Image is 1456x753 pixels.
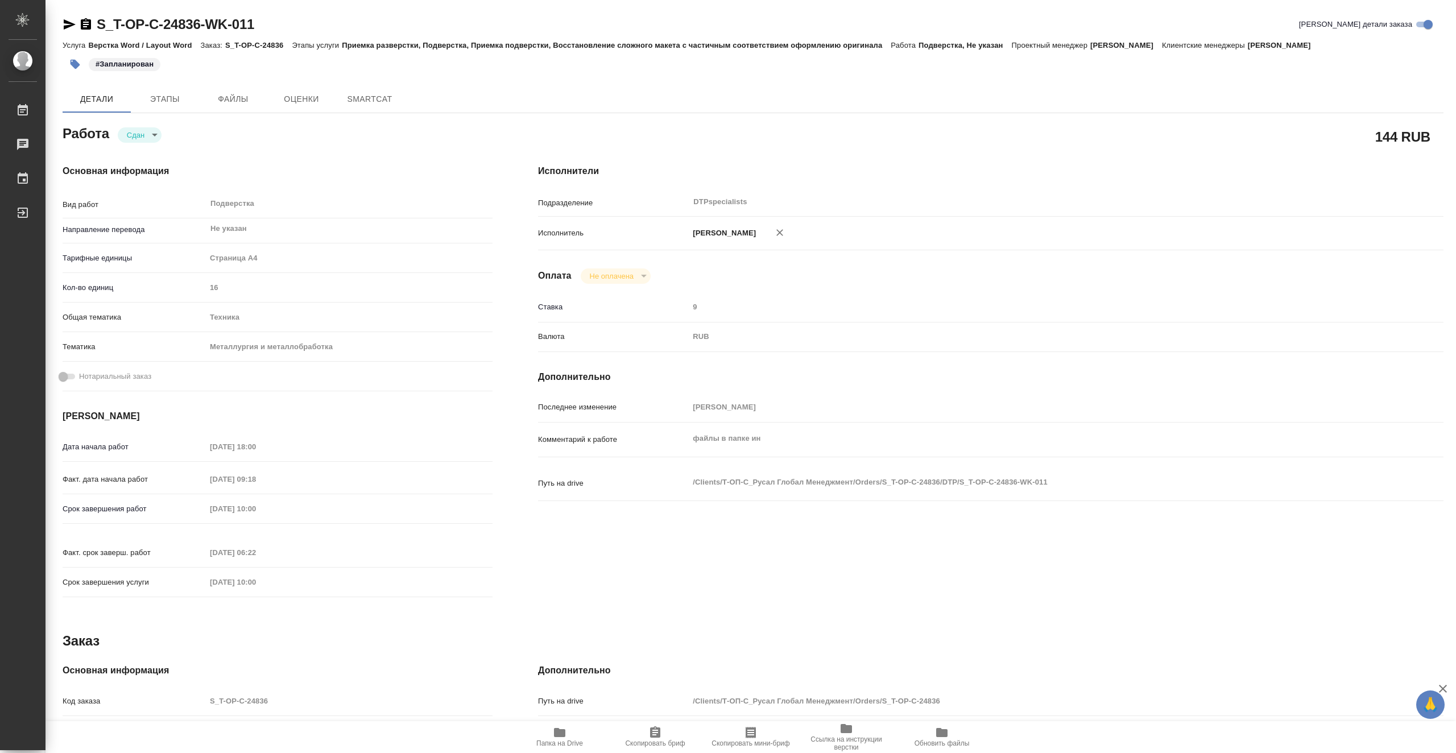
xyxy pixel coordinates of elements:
[63,164,493,178] h4: Основная информация
[63,224,206,235] p: Направление перевода
[63,341,206,353] p: Тематика
[206,308,493,327] div: Техника
[1248,41,1319,49] p: [PERSON_NAME]
[536,739,583,747] span: Папка на Drive
[79,371,151,382] span: Нотариальный заказ
[342,41,891,49] p: Приемка разверстки, Подверстка, Приемка подверстки, Восстановление сложного макета с частичным со...
[69,92,124,106] span: Детали
[689,399,1368,415] input: Пустое поле
[63,199,206,210] p: Вид работ
[581,268,651,284] div: Сдан
[206,249,493,268] div: Страница А4
[63,696,206,707] p: Код заказа
[63,503,206,515] p: Срок завершения работ
[63,632,100,650] h2: Заказ
[274,92,329,106] span: Оценки
[206,544,305,561] input: Пустое поле
[538,331,689,342] p: Валюта
[1375,127,1430,146] h2: 144 RUB
[538,301,689,313] p: Ставка
[206,574,305,590] input: Пустое поле
[63,122,109,143] h2: Работа
[538,696,689,707] p: Путь на drive
[225,41,292,49] p: S_T-OP-C-24836
[63,577,206,588] p: Срок завершения услуги
[1090,41,1162,49] p: [PERSON_NAME]
[63,282,206,293] p: Кол-во единиц
[689,227,756,239] p: [PERSON_NAME]
[805,735,887,751] span: Ссылка на инструкции верстки
[538,402,689,413] p: Последнее изменение
[63,441,206,453] p: Дата начала работ
[689,473,1368,492] textarea: /Clients/Т-ОП-С_Русал Глобал Менеджмент/Orders/S_T-OP-C-24836/DTP/S_T-OP-C-24836-WK-011
[538,370,1443,384] h4: Дополнительно
[292,41,342,49] p: Этапы услуги
[88,59,162,68] span: Запланирован
[63,664,493,677] h4: Основная информация
[206,438,305,455] input: Пустое поле
[206,337,493,357] div: Металлургия и металлобработка
[206,471,305,487] input: Пустое поле
[63,52,88,77] button: Добавить тэг
[915,739,970,747] span: Обновить файлы
[799,721,894,753] button: Ссылка на инструкции верстки
[689,693,1368,709] input: Пустое поле
[206,693,493,709] input: Пустое поле
[1162,41,1248,49] p: Клиентские менеджеры
[96,59,154,70] p: #Запланирован
[63,409,493,423] h4: [PERSON_NAME]
[79,18,93,31] button: Скопировать ссылку
[538,164,1443,178] h4: Исполнители
[712,739,789,747] span: Скопировать мини-бриф
[1012,41,1090,49] p: Проектный менеджер
[538,478,689,489] p: Путь на drive
[1421,693,1440,717] span: 🙏
[919,41,1012,49] p: Подверстка, Не указан
[689,299,1368,315] input: Пустое поле
[63,18,76,31] button: Скопировать ссылку для ЯМессенджера
[138,92,192,106] span: Этапы
[1299,19,1412,30] span: [PERSON_NAME] детали заказа
[206,500,305,517] input: Пустое поле
[538,434,689,445] p: Комментарий к работе
[1416,690,1445,719] button: 🙏
[538,269,572,283] h4: Оплата
[512,721,607,753] button: Папка на Drive
[689,429,1368,448] textarea: файлы в папке ин
[201,41,225,49] p: Заказ:
[538,197,689,209] p: Подразделение
[88,41,200,49] p: Верстка Word / Layout Word
[123,130,148,140] button: Сдан
[63,41,88,49] p: Услуга
[538,227,689,239] p: Исполнитель
[97,16,254,32] a: S_T-OP-C-24836-WK-011
[63,547,206,558] p: Факт. срок заверш. работ
[894,721,990,753] button: Обновить файлы
[607,721,703,753] button: Скопировать бриф
[625,739,685,747] span: Скопировать бриф
[342,92,397,106] span: SmartCat
[586,271,637,281] button: Не оплачена
[703,721,799,753] button: Скопировать мини-бриф
[118,127,162,143] div: Сдан
[63,474,206,485] p: Факт. дата начала работ
[538,664,1443,677] h4: Дополнительно
[689,327,1368,346] div: RUB
[767,220,792,245] button: Удалить исполнителя
[63,253,206,264] p: Тарифные единицы
[206,92,260,106] span: Файлы
[891,41,919,49] p: Работа
[206,279,493,296] input: Пустое поле
[63,312,206,323] p: Общая тематика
